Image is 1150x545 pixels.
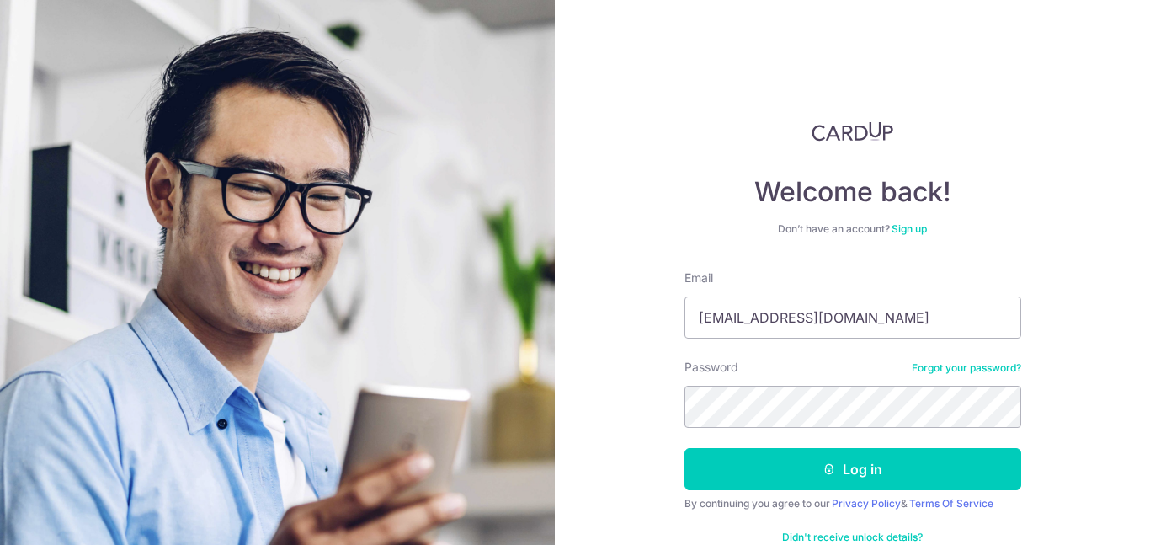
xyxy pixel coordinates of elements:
[684,448,1021,490] button: Log in
[892,222,927,235] a: Sign up
[684,222,1021,236] div: Don’t have an account?
[832,497,901,510] a: Privacy Policy
[782,531,923,544] a: Didn't receive unlock details?
[684,270,713,286] label: Email
[684,297,1021,339] input: Enter your Email
[909,497,993,510] a: Terms Of Service
[684,359,738,376] label: Password
[812,121,894,142] img: CardUp Logo
[912,361,1021,375] a: Forgot your password?
[684,175,1021,209] h4: Welcome back!
[684,497,1021,510] div: By continuing you agree to our &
